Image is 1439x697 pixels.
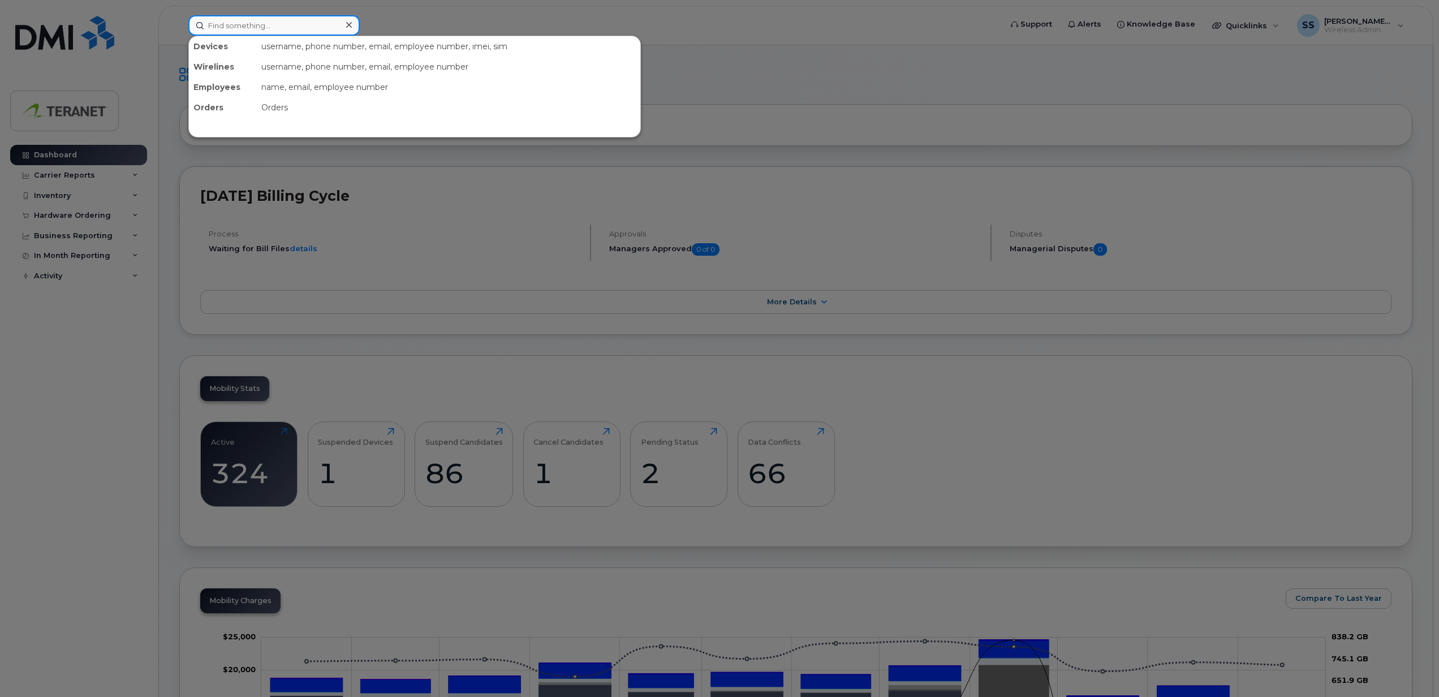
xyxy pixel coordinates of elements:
div: Employees [189,77,257,97]
div: Orders [189,97,257,118]
div: Wirelines [189,57,257,77]
div: Orders [257,97,640,118]
div: username, phone number, email, employee number, imei, sim [257,36,640,57]
div: username, phone number, email, employee number [257,57,640,77]
div: name, email, employee number [257,77,640,97]
div: Devices [189,36,257,57]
